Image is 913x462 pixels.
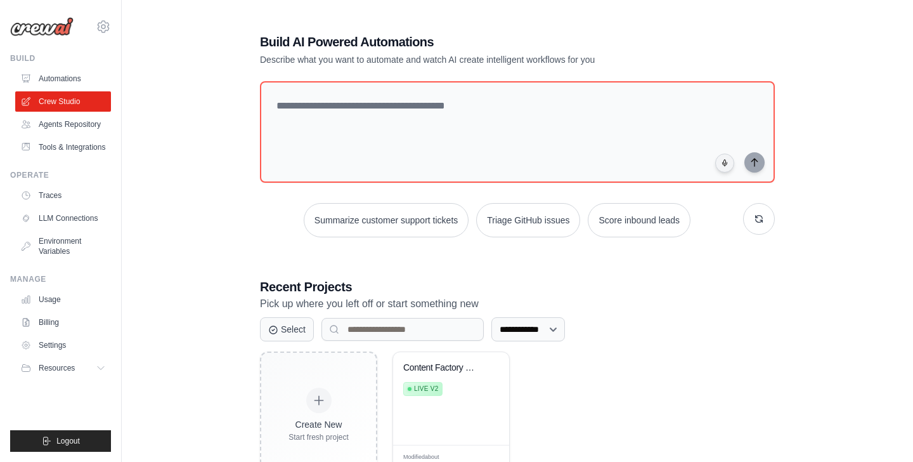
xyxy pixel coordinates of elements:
[15,231,111,261] a: Environment Variables
[260,53,686,66] p: Describe what you want to automate and watch AI create intelligent workflows for you
[10,17,74,36] img: Logo
[476,203,580,237] button: Triage GitHub issues
[15,91,111,112] a: Crew Studio
[743,203,775,235] button: Get new suggestions
[10,274,111,284] div: Manage
[288,432,349,442] div: Start fresh project
[588,203,690,237] button: Score inbound leads
[15,289,111,310] a: Usage
[15,358,111,378] button: Resources
[10,170,111,180] div: Operate
[260,33,686,51] h1: Build AI Powered Automations
[15,69,111,89] a: Automations
[15,185,111,206] a: Traces
[304,203,469,237] button: Summarize customer support tickets
[10,53,111,63] div: Build
[39,363,75,373] span: Resources
[414,384,438,394] span: Live v2
[260,278,775,296] h3: Recent Projects
[15,114,111,135] a: Agents Repository
[15,208,111,228] a: LLM Connections
[15,312,111,333] a: Billing
[288,418,349,431] div: Create New
[260,317,314,341] button: Select
[15,335,111,355] a: Settings
[715,154,734,173] button: Click to speak your automation idea
[260,296,775,312] p: Pick up where you left off or start something new
[15,137,111,157] a: Tools & Integrations
[56,436,80,446] span: Logout
[10,430,111,452] button: Logout
[403,362,480,374] div: Content Factory - Multiplataforma Completa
